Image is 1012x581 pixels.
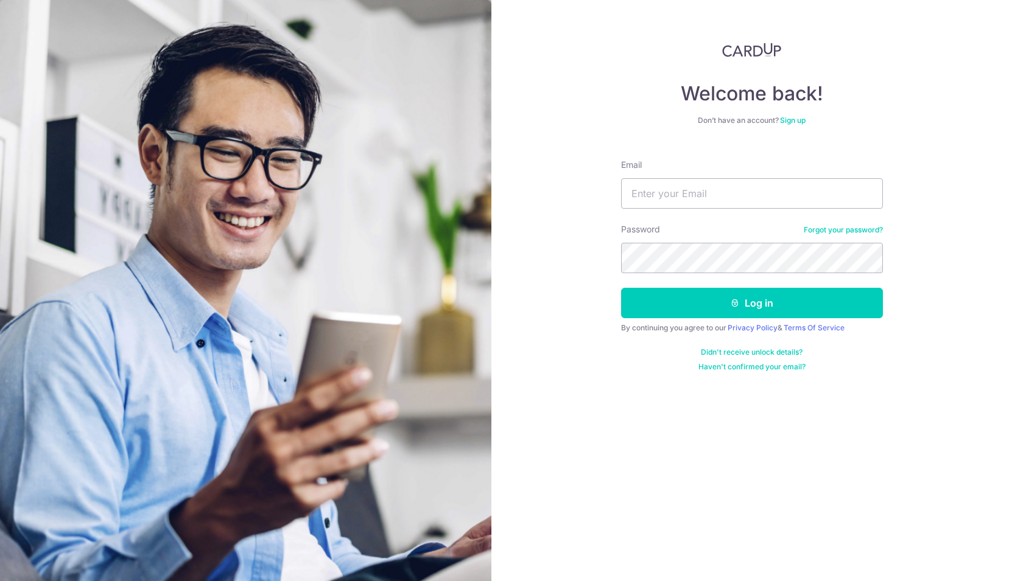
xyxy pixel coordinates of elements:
a: Haven't confirmed your email? [698,362,806,372]
button: Log in [621,288,883,318]
div: By continuing you agree to our & [621,323,883,333]
a: Privacy Policy [728,323,778,332]
div: Don’t have an account? [621,116,883,125]
h4: Welcome back! [621,82,883,106]
input: Enter your Email [621,178,883,209]
label: Email [621,159,642,171]
img: CardUp Logo [722,43,782,57]
a: Terms Of Service [784,323,845,332]
a: Forgot your password? [804,225,883,235]
a: Sign up [780,116,806,125]
a: Didn't receive unlock details? [701,347,803,357]
label: Password [621,223,660,235]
